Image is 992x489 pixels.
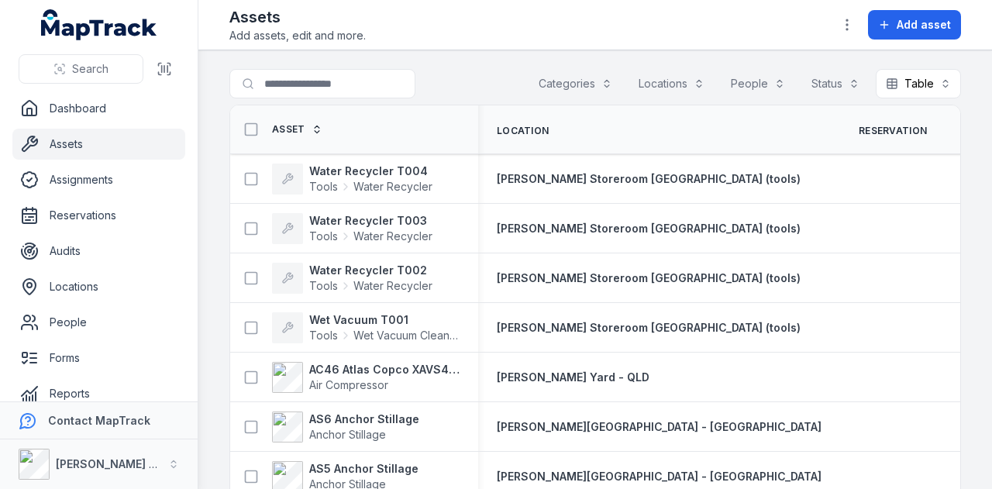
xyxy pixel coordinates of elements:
a: Dashboard [12,93,185,124]
a: Asset [272,123,322,136]
span: [PERSON_NAME] Yard - QLD [497,370,649,384]
strong: Water Recycler T004 [309,164,432,179]
button: Locations [629,69,715,98]
span: Tools [309,328,338,343]
span: Water Recycler [353,278,432,294]
button: Add asset [868,10,961,40]
a: [PERSON_NAME] Yard - QLD [497,370,649,385]
strong: AC46 Atlas Copco XAVS450 [309,362,460,377]
span: Tools [309,179,338,195]
span: Location [497,125,549,137]
a: Reservations [12,200,185,231]
a: [PERSON_NAME][GEOGRAPHIC_DATA] - [GEOGRAPHIC_DATA] [497,469,821,484]
a: MapTrack [41,9,157,40]
strong: AS6 Anchor Stillage [309,412,419,427]
strong: Water Recycler T002 [309,263,432,278]
button: Status [801,69,870,98]
a: [PERSON_NAME] Storeroom [GEOGRAPHIC_DATA] (tools) [497,270,801,286]
a: Assets [12,129,185,160]
a: Reports [12,378,185,409]
a: People [12,307,185,338]
span: [PERSON_NAME] Storeroom [GEOGRAPHIC_DATA] (tools) [497,271,801,284]
strong: AS5 Anchor Stillage [309,461,418,477]
span: Add asset [897,17,951,33]
button: Categories [529,69,622,98]
span: [PERSON_NAME] Storeroom [GEOGRAPHIC_DATA] (tools) [497,321,801,334]
strong: Water Recycler T003 [309,213,432,229]
span: [PERSON_NAME] Storeroom [GEOGRAPHIC_DATA] (tools) [497,222,801,235]
a: Water Recycler T003ToolsWater Recycler [272,213,432,244]
a: Locations [12,271,185,302]
a: [PERSON_NAME] Storeroom [GEOGRAPHIC_DATA] (tools) [497,221,801,236]
a: Forms [12,343,185,374]
span: Add assets, edit and more. [229,28,366,43]
strong: Contact MapTrack [48,414,150,427]
span: Water Recycler [353,179,432,195]
a: Audits [12,236,185,267]
span: Wet Vacuum Cleaner [353,328,460,343]
a: [PERSON_NAME] Storeroom [GEOGRAPHIC_DATA] (tools) [497,320,801,336]
span: Air Compressor [309,378,388,391]
strong: Wet Vacuum T001 [309,312,460,328]
button: Table [876,69,961,98]
a: Water Recycler T004ToolsWater Recycler [272,164,432,195]
a: AC46 Atlas Copco XAVS450Air Compressor [272,362,460,393]
strong: [PERSON_NAME] Group [56,457,183,470]
a: Wet Vacuum T001ToolsWet Vacuum Cleaner [272,312,460,343]
a: Assignments [12,164,185,195]
a: [PERSON_NAME] Storeroom [GEOGRAPHIC_DATA] (tools) [497,171,801,187]
a: AS6 Anchor StillageAnchor Stillage [272,412,419,443]
h2: Assets [229,6,366,28]
span: Tools [309,278,338,294]
a: [PERSON_NAME][GEOGRAPHIC_DATA] - [GEOGRAPHIC_DATA] [497,419,821,435]
span: Reservation [859,125,927,137]
span: [PERSON_NAME][GEOGRAPHIC_DATA] - [GEOGRAPHIC_DATA] [497,470,821,483]
span: Water Recycler [353,229,432,244]
span: Asset [272,123,305,136]
span: Tools [309,229,338,244]
span: [PERSON_NAME][GEOGRAPHIC_DATA] - [GEOGRAPHIC_DATA] [497,420,821,433]
span: [PERSON_NAME] Storeroom [GEOGRAPHIC_DATA] (tools) [497,172,801,185]
button: People [721,69,795,98]
span: Search [72,61,108,77]
a: Water Recycler T002ToolsWater Recycler [272,263,432,294]
span: Anchor Stillage [309,428,386,441]
button: Search [19,54,143,84]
